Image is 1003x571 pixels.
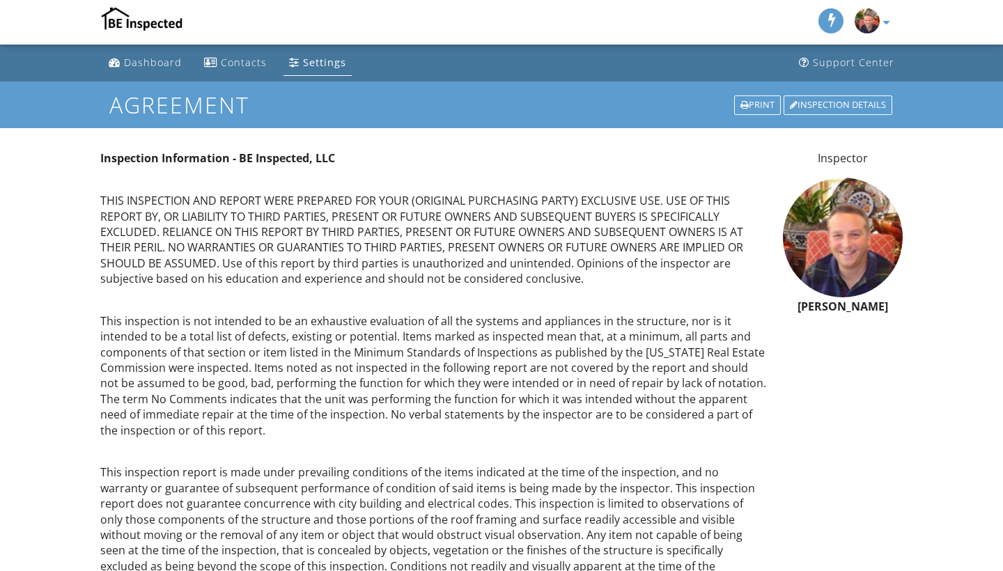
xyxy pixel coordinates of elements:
[813,56,894,69] div: Support Center
[734,95,781,115] div: Print
[199,50,272,76] a: Contacts
[855,8,880,33] img: dan_richter.jpg
[109,93,894,117] h1: Agreement
[100,3,192,41] img: BE Inspected LLC
[733,94,782,116] a: Print
[124,56,182,69] div: Dashboard
[783,150,903,166] p: Inspector
[100,178,766,287] p: THIS INSPECTION AND REPORT WERE PREPARED FOR YOUR (ORIGINAL PURCHASING PARTY) EXCLUSIVE USE. USE ...
[783,301,903,313] h6: [PERSON_NAME]
[782,94,894,116] a: Inspection Details
[793,50,900,76] a: Support Center
[784,95,892,115] div: Inspection Details
[303,56,346,69] div: Settings
[221,56,267,69] div: Contacts
[283,50,352,76] a: Settings
[100,150,335,166] strong: Inspection Information - BE Inspected, LLC
[103,50,187,76] a: Dashboard
[100,297,766,438] p: This inspection is not intended to be an exhaustive evaluation of all the systems and appliances ...
[783,178,903,297] img: dan_richter.jpg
